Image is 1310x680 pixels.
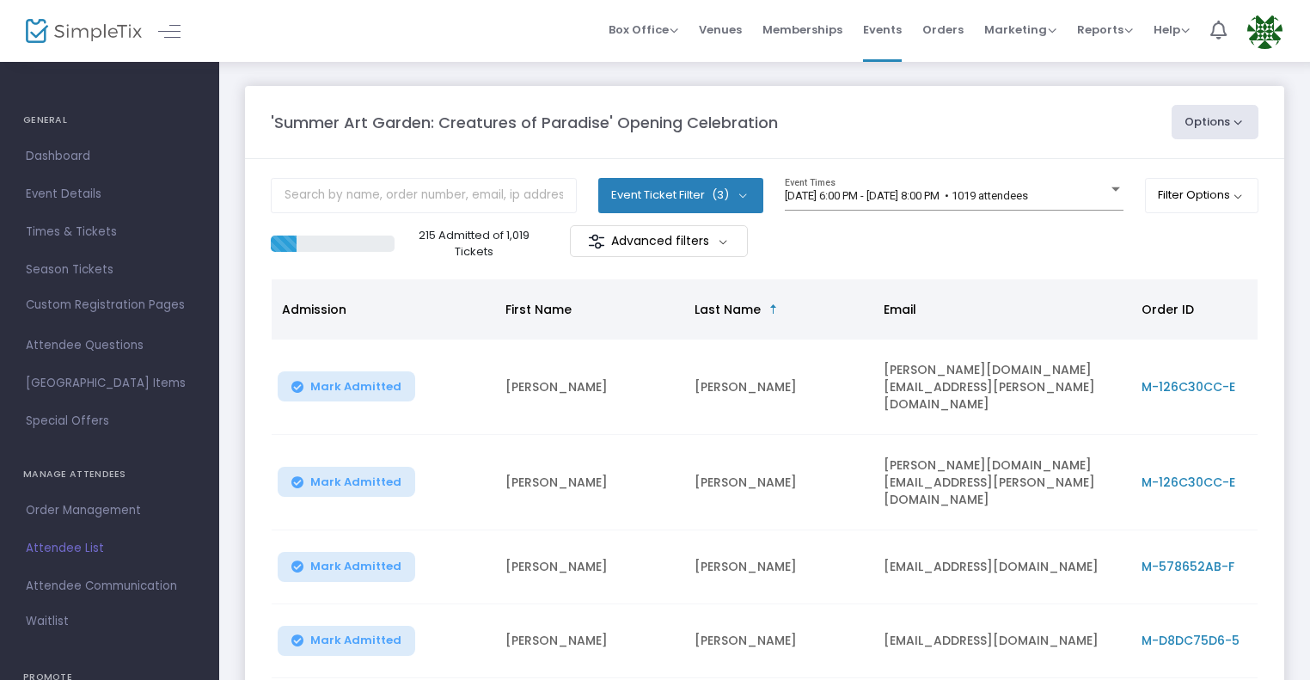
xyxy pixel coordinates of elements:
td: [PERSON_NAME] [684,604,873,678]
span: M-578652AB-F [1142,558,1234,575]
span: Season Tickets [26,259,193,281]
td: [PERSON_NAME][DOMAIN_NAME][EMAIL_ADDRESS][PERSON_NAME][DOMAIN_NAME] [873,340,1131,435]
span: (3) [712,188,729,202]
span: Custom Registration Pages [26,297,185,314]
span: Events [863,8,902,52]
button: Options [1172,105,1259,139]
span: Email [884,301,916,318]
span: Mark Admitted [310,475,401,489]
span: Mark Admitted [310,634,401,647]
m-button: Advanced filters [570,225,748,257]
button: Mark Admitted [278,626,415,656]
p: 215 Admitted of 1,019 Tickets [401,227,547,260]
span: Order Management [26,499,193,522]
span: Box Office [609,21,678,38]
span: Dashboard [26,145,193,168]
span: Last Name [695,301,761,318]
img: filter [588,233,605,250]
td: [PERSON_NAME] [495,435,684,530]
span: Admission [282,301,346,318]
span: Order ID [1142,301,1194,318]
td: [PERSON_NAME][DOMAIN_NAME][EMAIL_ADDRESS][PERSON_NAME][DOMAIN_NAME] [873,435,1131,530]
td: [PERSON_NAME] [684,340,873,435]
td: [EMAIL_ADDRESS][DOMAIN_NAME] [873,530,1131,604]
span: Venues [699,8,742,52]
input: Search by name, order number, email, ip address [271,178,577,213]
span: [DATE] 6:00 PM - [DATE] 8:00 PM • 1019 attendees [785,189,1028,202]
span: Marketing [984,21,1056,38]
span: Help [1154,21,1190,38]
button: Mark Admitted [278,467,415,497]
span: Attendee Communication [26,575,193,597]
button: Filter Options [1145,178,1259,212]
span: Mark Admitted [310,560,401,573]
td: [PERSON_NAME] [684,435,873,530]
span: Sortable [767,303,780,316]
span: M-126C30CC-E [1142,474,1235,491]
button: Event Ticket Filter(3) [598,178,763,212]
span: Reports [1077,21,1133,38]
span: Times & Tickets [26,221,193,243]
span: M-126C30CC-E [1142,378,1235,395]
td: [PERSON_NAME] [495,604,684,678]
h4: GENERAL [23,103,196,138]
td: [PERSON_NAME] [495,530,684,604]
span: M-D8DC75D6-5 [1142,632,1240,649]
m-panel-title: 'Summer Art Garden: Creatures of Paradise' Opening Celebration [271,111,778,134]
span: First Name [505,301,572,318]
button: Mark Admitted [278,552,415,582]
span: Attendee List [26,537,193,560]
span: Mark Admitted [310,380,401,394]
span: Memberships [762,8,842,52]
span: [GEOGRAPHIC_DATA] Items [26,372,193,395]
td: [EMAIL_ADDRESS][DOMAIN_NAME] [873,604,1131,678]
span: Special Offers [26,410,193,432]
span: Orders [922,8,964,52]
span: Event Details [26,183,193,205]
span: Waitlist [26,613,69,630]
button: Mark Admitted [278,371,415,401]
td: [PERSON_NAME] [684,530,873,604]
h4: MANAGE ATTENDEES [23,457,196,492]
span: Attendee Questions [26,334,193,357]
td: [PERSON_NAME] [495,340,684,435]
